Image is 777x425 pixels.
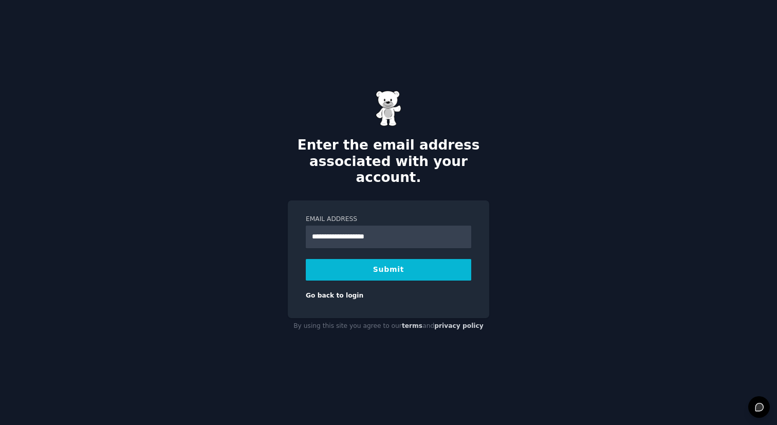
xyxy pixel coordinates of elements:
img: Gummy Bear [376,90,401,126]
a: Go back to login [306,292,363,299]
a: terms [402,322,422,329]
div: By using this site you agree to our and [288,318,489,335]
a: privacy policy [434,322,484,329]
h2: Enter the email address associated with your account. [288,137,489,186]
label: Email Address [306,215,471,224]
button: Submit [306,259,471,281]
